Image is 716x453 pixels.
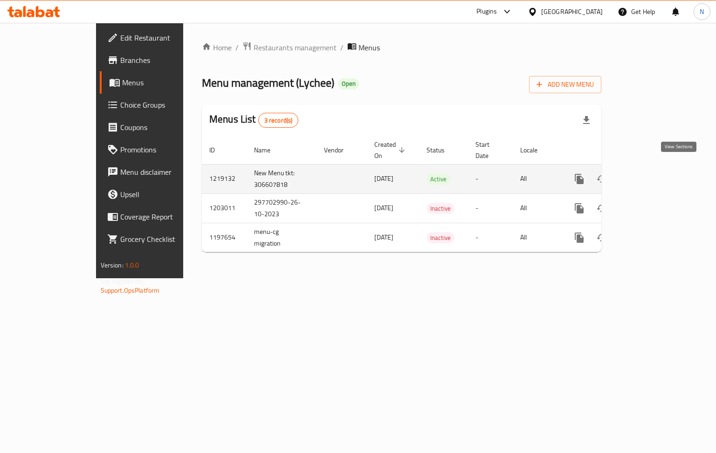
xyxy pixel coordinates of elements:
h2: Menus List [209,112,298,128]
li: / [235,42,239,53]
span: Branches [120,55,208,66]
button: Change Status [591,197,613,220]
a: Menus [100,71,216,94]
div: Plugins [476,6,497,17]
a: Branches [100,49,216,71]
span: Restaurants management [254,42,337,53]
th: Actions [561,136,665,165]
td: menu-cg migration [247,223,317,252]
span: [DATE] [374,172,393,185]
a: Grocery Checklist [100,228,216,250]
span: Start Date [475,139,502,161]
span: Name [254,144,282,156]
div: Active [427,173,450,185]
span: Edit Restaurant [120,32,208,43]
span: Menus [122,77,208,88]
span: Active [427,174,450,185]
a: Promotions [100,138,216,161]
span: Inactive [427,203,454,214]
span: Coupons [120,122,208,133]
span: Upsell [120,189,208,200]
span: Choice Groups [120,99,208,110]
div: Total records count [258,113,299,128]
td: 1197654 [202,223,247,252]
a: Upsell [100,183,216,206]
span: 1.0.0 [125,259,139,271]
span: N [700,7,704,17]
span: Get support on: [101,275,144,287]
div: Open [338,78,359,89]
td: All [513,223,561,252]
span: [DATE] [374,231,393,243]
button: Add New Menu [529,76,601,93]
span: Menu disclaimer [120,166,208,178]
table: enhanced table [202,136,665,253]
td: All [513,164,561,193]
button: more [568,168,591,190]
td: 297702990-26-10-2023 [247,193,317,223]
li: / [340,42,344,53]
span: 3 record(s) [259,116,298,125]
div: Inactive [427,232,454,243]
a: Menu disclaimer [100,161,216,183]
a: Choice Groups [100,94,216,116]
a: Coverage Report [100,206,216,228]
a: Coupons [100,116,216,138]
nav: breadcrumb [202,41,601,54]
span: Inactive [427,233,454,243]
span: Status [427,144,457,156]
td: 1203011 [202,193,247,223]
span: Created On [374,139,408,161]
td: - [468,164,513,193]
span: Open [338,80,359,88]
button: Change Status [591,168,613,190]
button: Change Status [591,226,613,249]
td: All [513,193,561,223]
a: Restaurants management [242,41,337,54]
span: Add New Menu [537,79,594,90]
td: 1219132 [202,164,247,193]
span: Locale [520,144,550,156]
span: Grocery Checklist [120,233,208,245]
div: Export file [575,109,598,131]
div: [GEOGRAPHIC_DATA] [541,7,603,17]
a: Edit Restaurant [100,27,216,49]
button: more [568,226,591,249]
span: Promotions [120,144,208,155]
button: more [568,197,591,220]
span: [DATE] [374,202,393,214]
span: ID [209,144,227,156]
span: Version: [101,259,124,271]
span: Vendor [324,144,356,156]
td: New Menu tkt: 306607818 [247,164,317,193]
td: - [468,223,513,252]
span: Menus [358,42,380,53]
td: - [468,193,513,223]
a: Home [202,42,232,53]
span: Coverage Report [120,211,208,222]
a: Support.OpsPlatform [101,284,160,296]
span: Menu management ( Lychee ) [202,72,334,93]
